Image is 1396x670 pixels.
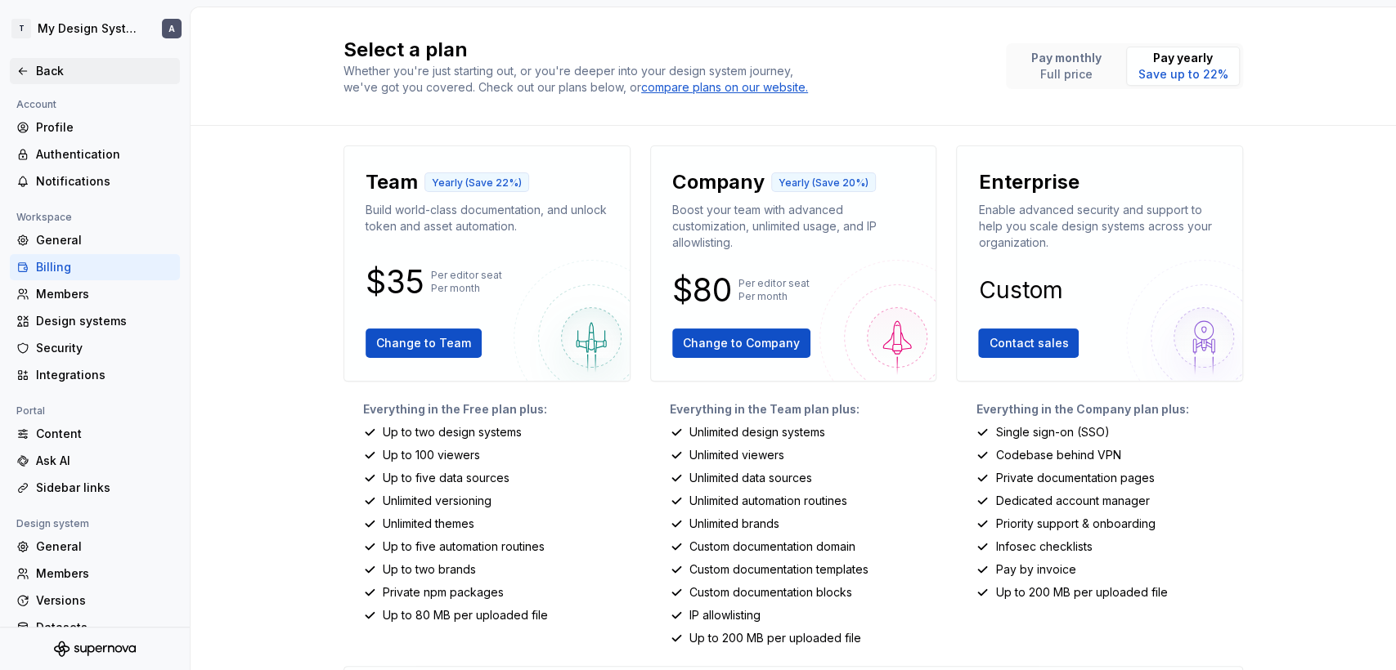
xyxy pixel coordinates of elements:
[738,277,810,303] p: Per editor seat Per month
[10,58,180,84] a: Back
[995,538,1092,555] p: Infosec checklists
[383,584,504,601] p: Private npm packages
[343,37,986,63] h2: Select a plan
[10,401,52,421] div: Portal
[366,272,424,292] p: $35
[779,176,869,190] p: Yearly (Save 20%)
[672,280,732,300] p: $80
[10,281,180,307] a: Members
[10,514,96,534] div: Design system
[978,280,1062,300] p: Custom
[10,254,180,280] a: Billing
[383,516,474,532] p: Unlimited themes
[10,114,180,141] a: Profile
[363,401,631,418] p: Everything in the Free plan plus:
[10,561,180,587] a: Members
[36,426,173,442] div: Content
[1138,66,1228,83] p: Save up to 22%
[1009,47,1123,86] button: Pay monthlyFull price
[1031,50,1102,66] p: Pay monthly
[978,169,1079,195] p: Enterprise
[10,141,180,167] a: Authentication
[641,79,808,96] a: compare plans on our website.
[376,335,471,351] span: Change to Team
[36,538,173,555] div: General
[995,447,1120,463] p: Codebase behind VPN
[383,493,492,509] p: Unlimited versioning
[10,614,180,641] a: Datasets
[36,453,173,469] div: Ask AI
[672,169,765,195] p: Company
[366,202,608,234] p: Build world-class documentation, and unlock token and asset automation.
[54,641,136,657] svg: Supernova Logo
[36,592,173,609] div: Versions
[689,516,779,532] p: Unlimited brands
[432,176,522,190] p: Yearly (Save 22%)
[383,470,509,486] p: Up to five data sources
[383,447,480,463] p: Up to 100 viewers
[995,493,1149,509] p: Dedicated account manager
[36,119,173,136] div: Profile
[976,401,1243,418] p: Everything in the Company plan plus:
[10,421,180,447] a: Content
[10,208,79,227] div: Workspace
[366,169,418,195] p: Team
[689,470,812,486] p: Unlimited data sources
[978,202,1221,251] p: Enable advanced security and support to help you scale design systems across your organization.
[689,561,869,578] p: Custom documentation templates
[36,313,173,329] div: Design systems
[36,367,173,383] div: Integrations
[36,286,173,302] div: Members
[168,22,175,35] div: A
[11,19,31,38] div: T
[383,561,476,578] p: Up to two brands
[10,95,63,114] div: Account
[431,269,502,295] p: Per editor seat Per month
[978,328,1079,358] button: Contact sales
[383,424,522,440] p: Up to two design systems
[36,173,173,190] div: Notifications
[36,619,173,636] div: Datasets
[3,11,186,47] button: TMy Design SystemA
[36,480,173,496] div: Sidebar links
[672,328,810,358] button: Change to Company
[995,584,1167,601] p: Up to 200 MB per uploaded file
[36,340,173,356] div: Security
[1138,50,1228,66] p: Pay yearly
[383,607,548,623] p: Up to 80 MB per uploaded file
[995,516,1155,532] p: Priority support & onboarding
[689,584,852,601] p: Custom documentation blocks
[36,259,173,275] div: Billing
[10,362,180,388] a: Integrations
[672,202,915,251] p: Boost your team with advanced customization, unlimited usage, and IP allowlisting.
[10,168,180,194] a: Notifications
[689,424,825,440] p: Unlimited design systems
[10,475,180,501] a: Sidebar links
[10,448,180,474] a: Ask AI
[689,447,784,463] p: Unlimited viewers
[689,538,855,555] p: Custom documentation domain
[343,63,818,96] div: Whether you're just starting out, or you're deeper into your design system journey, we've got you...
[10,534,180,560] a: General
[383,538,545,555] p: Up to five automation routines
[36,565,173,582] div: Members
[995,561,1075,578] p: Pay by invoice
[989,335,1068,351] span: Contact sales
[10,308,180,334] a: Design systems
[10,227,180,253] a: General
[366,328,482,358] button: Change to Team
[1126,47,1240,86] button: Pay yearlySave up to 22%
[10,587,180,614] a: Versions
[10,335,180,361] a: Security
[36,232,173,248] div: General
[38,20,142,37] div: My Design System
[995,424,1109,440] p: Single sign-on (SSO)
[995,470,1154,486] p: Private documentation pages
[1031,66,1102,83] p: Full price
[36,63,173,79] div: Back
[689,630,861,646] p: Up to 200 MB per uploaded file
[689,493,847,509] p: Unlimited automation routines
[670,401,937,418] p: Everything in the Team plan plus:
[36,146,173,163] div: Authentication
